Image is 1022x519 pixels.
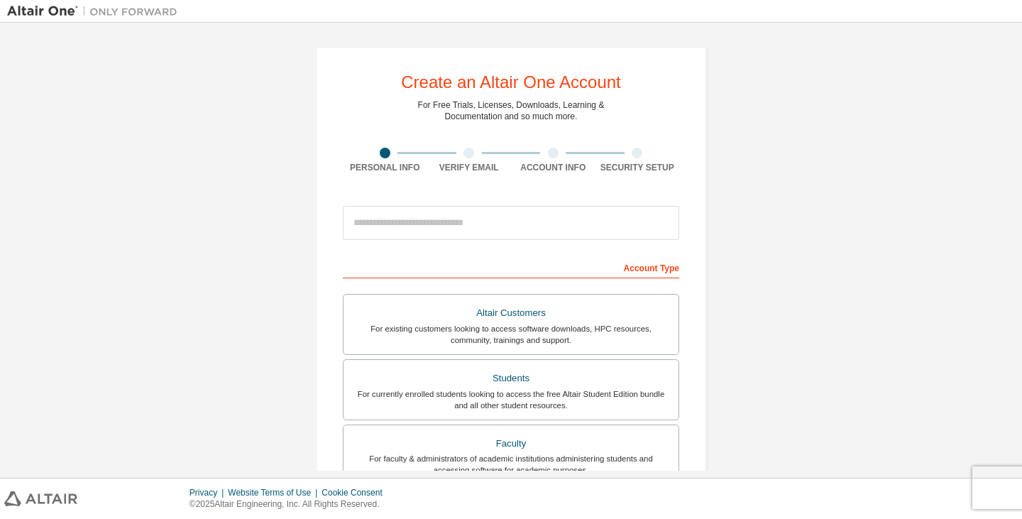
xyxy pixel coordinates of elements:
[7,4,185,18] img: Altair One
[322,487,390,498] div: Cookie Consent
[352,388,670,411] div: For currently enrolled students looking to access the free Altair Student Edition bundle and all ...
[595,162,680,173] div: Security Setup
[401,74,621,91] div: Create an Altair One Account
[343,162,427,173] div: Personal Info
[189,498,391,510] p: © 2025 Altair Engineering, Inc. All Rights Reserved.
[352,434,670,454] div: Faculty
[352,368,670,388] div: Students
[228,487,322,498] div: Website Terms of Use
[427,162,512,173] div: Verify Email
[352,303,670,323] div: Altair Customers
[343,256,679,278] div: Account Type
[511,162,595,173] div: Account Info
[189,487,228,498] div: Privacy
[4,491,77,506] img: altair_logo.svg
[418,99,605,122] div: For Free Trials, Licenses, Downloads, Learning & Documentation and so much more.
[352,453,670,476] div: For faculty & administrators of academic institutions administering students and accessing softwa...
[352,323,670,346] div: For existing customers looking to access software downloads, HPC resources, community, trainings ...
